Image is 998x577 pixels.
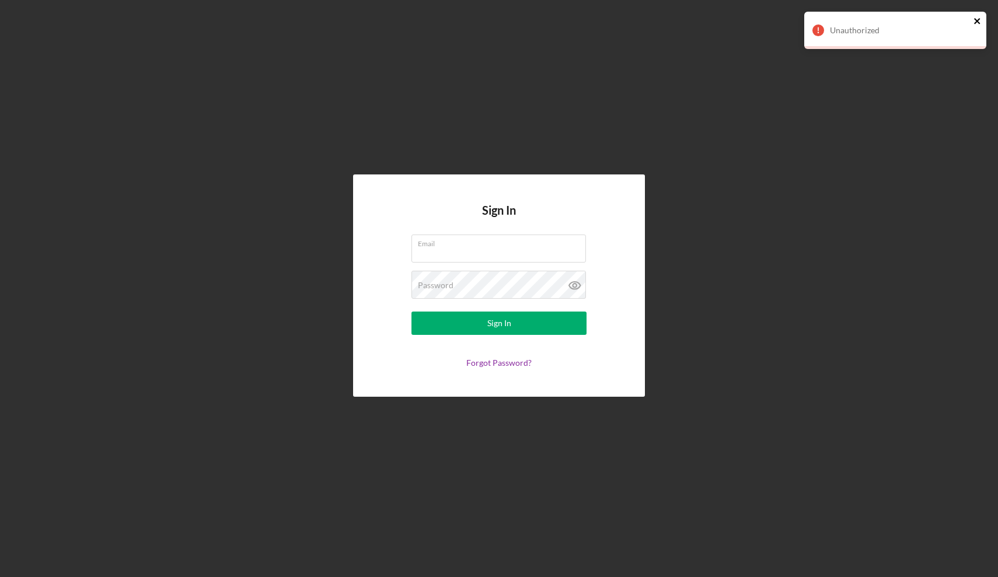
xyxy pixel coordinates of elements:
[418,281,453,290] label: Password
[487,312,511,335] div: Sign In
[973,16,982,27] button: close
[482,204,516,235] h4: Sign In
[830,26,970,35] div: Unauthorized
[411,312,587,335] button: Sign In
[466,358,532,368] a: Forgot Password?
[418,235,586,248] label: Email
